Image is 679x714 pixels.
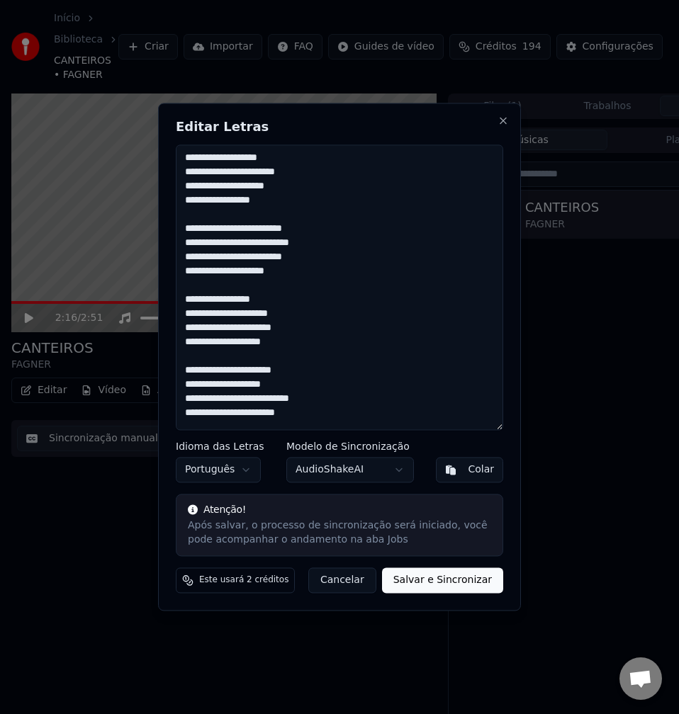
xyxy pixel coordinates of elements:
[308,568,376,594] button: Cancelar
[286,442,414,452] label: Modelo de Sincronização
[176,442,264,452] label: Idioma das Letras
[468,463,494,477] div: Colar
[188,504,491,518] div: Atenção!
[176,120,503,133] h2: Editar Letras
[382,568,503,594] button: Salvar e Sincronizar
[188,519,491,548] div: Após salvar, o processo de sincronização será iniciado, você pode acompanhar o andamento na aba Jobs
[199,575,288,586] span: Este usará 2 créditos
[436,458,503,483] button: Colar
